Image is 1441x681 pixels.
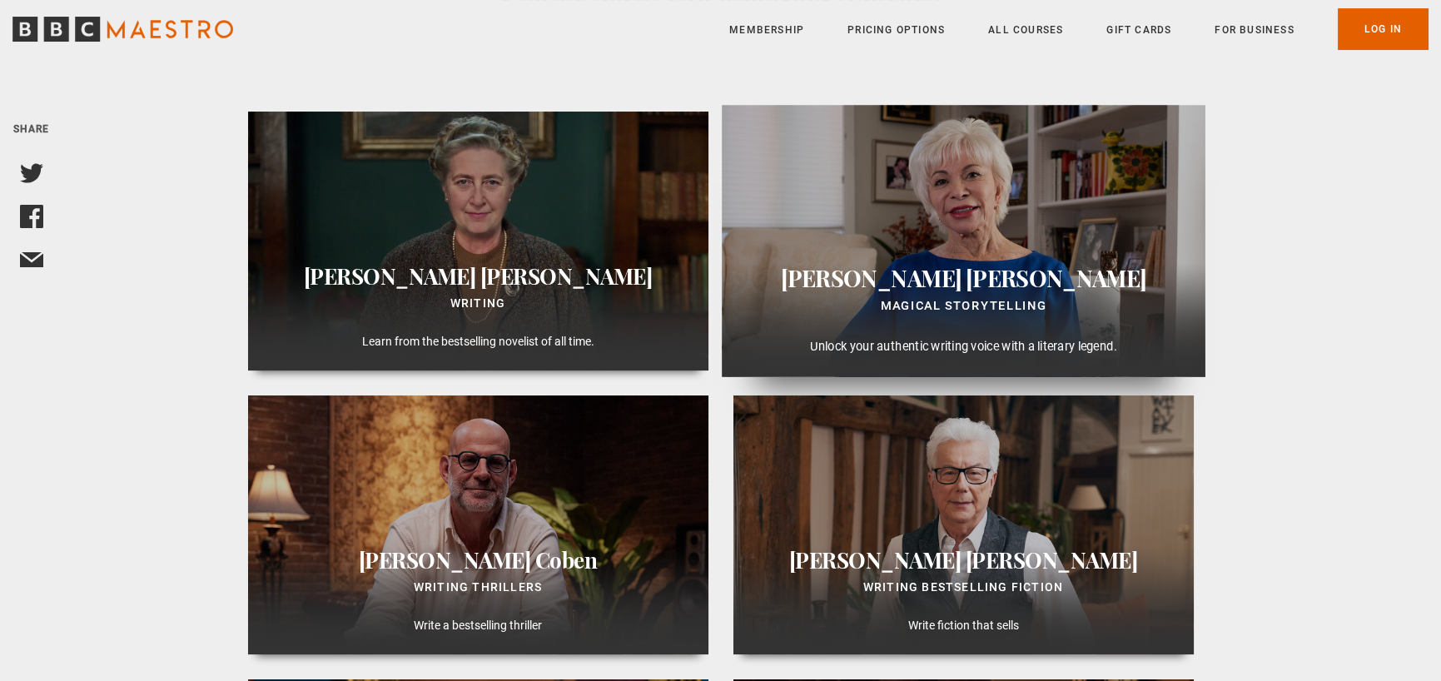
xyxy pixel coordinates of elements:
[248,395,708,654] a: [PERSON_NAME] Coben Writing Thrillers Write a bestselling thriller
[966,263,1146,292] span: [PERSON_NAME]
[1338,8,1429,50] a: Log In
[12,17,233,42] svg: BBC Maestro
[747,617,1180,634] p: Write fiction that sells
[747,578,1180,598] div: Writing Bestselling Fiction
[733,112,1194,370] a: [PERSON_NAME] [PERSON_NAME] Magical Storytelling Unlock your authentic writing voice with a liter...
[1106,22,1171,38] a: Gift Cards
[789,546,961,574] span: [PERSON_NAME]
[248,112,708,370] a: [PERSON_NAME] [PERSON_NAME] Writing Learn from the bestselling novelist of all time.
[1215,22,1294,38] a: For business
[729,8,1429,50] nav: Primary
[780,263,961,292] span: [PERSON_NAME]
[733,395,1194,654] a: [PERSON_NAME] [PERSON_NAME] Writing Bestselling Fiction Write fiction that sells
[729,22,804,38] a: Membership
[261,617,695,634] p: Write a bestselling thriller
[988,22,1063,38] a: All Courses
[535,546,598,574] span: Coben
[261,294,695,314] div: Writing
[13,123,50,135] span: Share
[261,578,695,598] div: Writing Thrillers
[359,546,531,574] span: [PERSON_NAME]
[304,262,476,291] span: [PERSON_NAME]
[261,333,695,350] p: Learn from the bestselling novelist of all time.
[735,338,1190,356] p: Unlock your authentic writing voice with a literary legend.
[735,296,1190,317] div: Magical Storytelling
[847,22,945,38] a: Pricing Options
[480,262,653,291] span: [PERSON_NAME]
[966,546,1138,574] span: [PERSON_NAME]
